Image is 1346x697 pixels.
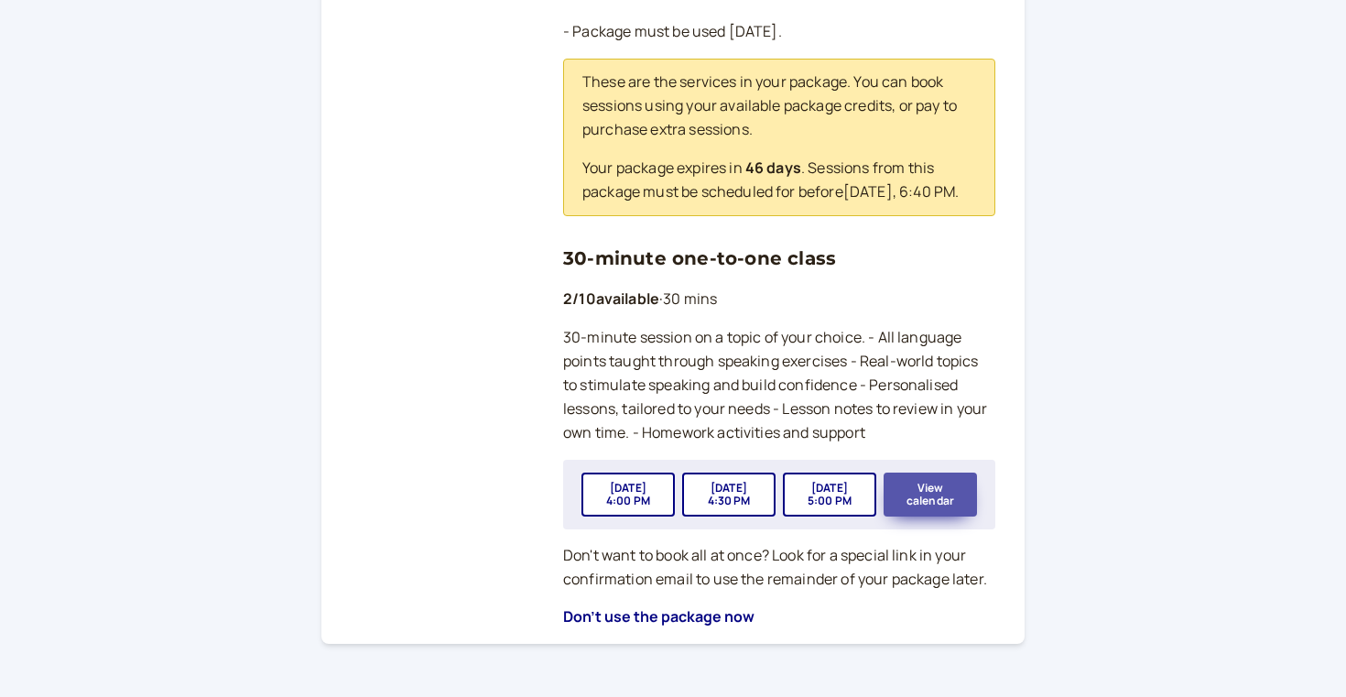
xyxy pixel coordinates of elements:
button: [DATE]4:30 PM [682,473,776,517]
b: 2 / 10 available [563,289,659,309]
button: [DATE]4:00 PM [581,473,675,517]
h3: 30-minute one-to-one class [563,244,995,273]
b: 46 days [745,158,801,178]
p: These are the services in your package. You can book sessions using your available package credit... [582,71,976,142]
button: Don't use the package now [563,608,754,625]
p: Don't want to book all at once? Look for a special link in your confirmation email to use the rem... [563,544,995,592]
p: 30-minute session on a topic of your choice. - All language points taught through speaking exerci... [563,326,995,445]
span: · [659,289,663,309]
p: 30 mins [563,288,995,311]
button: [DATE]5:00 PM [783,473,876,517]
p: Your package expires in . Sessions from this package must be scheduled for before [DATE] , 6:40 PM . [582,157,976,204]
button: View calendar [884,473,977,517]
